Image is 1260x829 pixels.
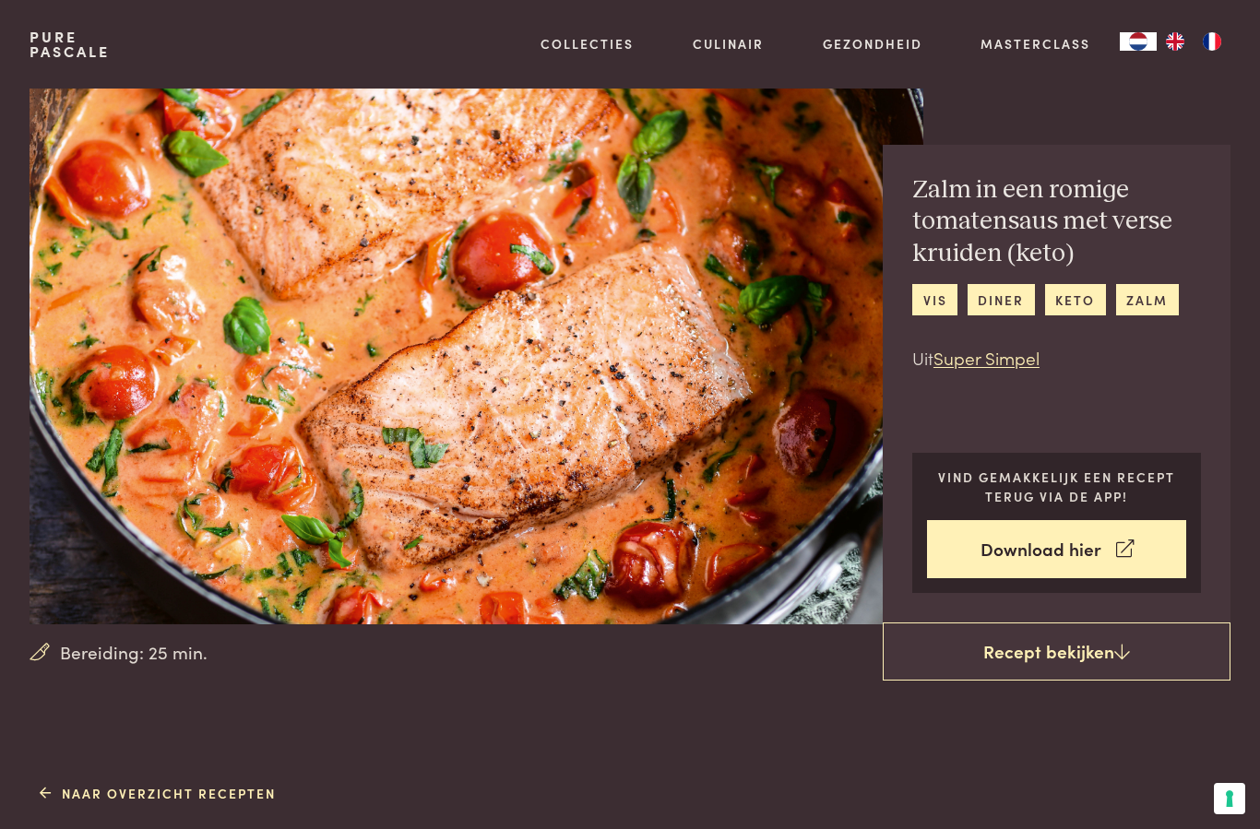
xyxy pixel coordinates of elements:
[883,622,1230,681] a: Recept bekijken
[1120,32,1230,51] aside: Language selected: Nederlands
[968,284,1035,314] a: diner
[30,89,923,624] img: Zalm in een romige tomatensaus met verse kruiden (keto)
[693,34,764,53] a: Culinair
[927,520,1186,578] a: Download hier
[1157,32,1194,51] a: EN
[912,174,1201,270] h2: Zalm in een romige tomatensaus met verse kruiden (keto)
[60,639,208,666] span: Bereiding: 25 min.
[912,345,1201,372] p: Uit
[927,468,1186,505] p: Vind gemakkelijk een recept terug via de app!
[30,30,110,59] a: PurePascale
[981,34,1090,53] a: Masterclass
[1045,284,1106,314] a: keto
[1116,284,1179,314] a: zalm
[912,284,957,314] a: vis
[1194,32,1230,51] a: FR
[823,34,922,53] a: Gezondheid
[40,784,277,803] a: Naar overzicht recepten
[1120,32,1157,51] div: Language
[1120,32,1157,51] a: NL
[1157,32,1230,51] ul: Language list
[1214,783,1245,814] button: Uw voorkeuren voor toestemming voor trackingtechnologieën
[541,34,634,53] a: Collecties
[933,345,1040,370] a: Super Simpel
